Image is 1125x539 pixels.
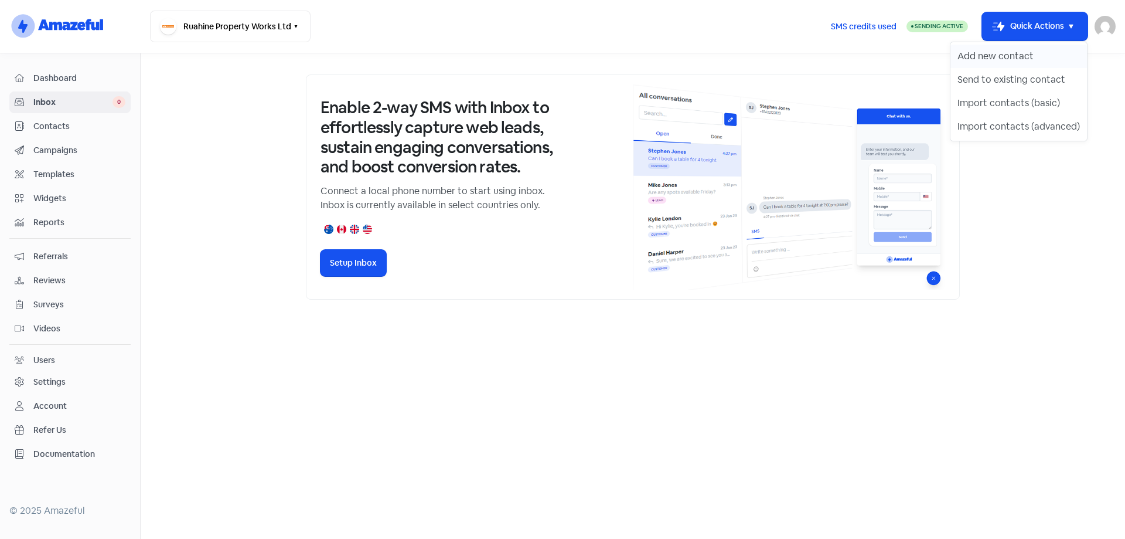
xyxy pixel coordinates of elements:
[9,371,131,393] a: Settings
[9,164,131,185] a: Templates
[33,168,125,181] span: Templates
[9,419,131,441] a: Refer Us
[9,91,131,113] a: Inbox 0
[950,115,1087,138] button: Import contacts (advanced)
[915,22,963,30] span: Sending Active
[33,72,125,84] span: Dashboard
[112,96,125,108] span: 0
[9,140,131,161] a: Campaigns
[324,225,333,234] img: australia.png
[950,68,1087,91] button: Send to existing contact
[33,144,125,157] span: Campaigns
[9,504,131,518] div: © 2025 Amazeful
[9,246,131,267] a: Referrals
[633,84,945,290] img: inbox-default-image-2.png
[33,354,55,367] div: Users
[33,376,66,388] div: Settings
[9,212,131,233] a: Reports
[33,192,125,205] span: Widgets
[982,12,1087,40] button: Quick Actions
[33,299,125,311] span: Surveys
[9,116,131,137] a: Contacts
[33,120,125,133] span: Contacts
[9,270,131,291] a: Reviews
[9,443,131,465] a: Documentation
[831,21,896,33] span: SMS credits used
[33,274,125,287] span: Reviews
[906,19,968,33] a: Sending Active
[33,424,125,436] span: Refer Us
[33,96,112,109] span: Inbox
[321,184,555,212] p: Connect a local phone number to start using inbox. Inbox is currently available in select countri...
[821,19,906,32] a: SMS credits used
[950,91,1087,115] button: Import contacts (basic)
[321,250,386,276] button: Setup Inbox
[350,225,359,234] img: united-kingdom.png
[33,448,125,460] span: Documentation
[9,67,131,89] a: Dashboard
[33,400,67,412] div: Account
[33,250,125,263] span: Referrals
[9,395,131,417] a: Account
[950,45,1087,68] button: Add new contact
[363,225,372,234] img: united-states.png
[9,318,131,340] a: Videos
[321,98,555,177] h3: Enable 2-way SMS with Inbox to effortlessly capture web leads, sustain engaging conversations, an...
[9,294,131,316] a: Surveys
[150,11,311,42] button: Ruahine Property Works Ltd
[337,225,346,234] img: canada.png
[33,323,125,335] span: Videos
[9,188,131,209] a: Widgets
[9,350,131,371] a: Users
[1095,16,1116,37] img: User
[33,216,125,229] span: Reports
